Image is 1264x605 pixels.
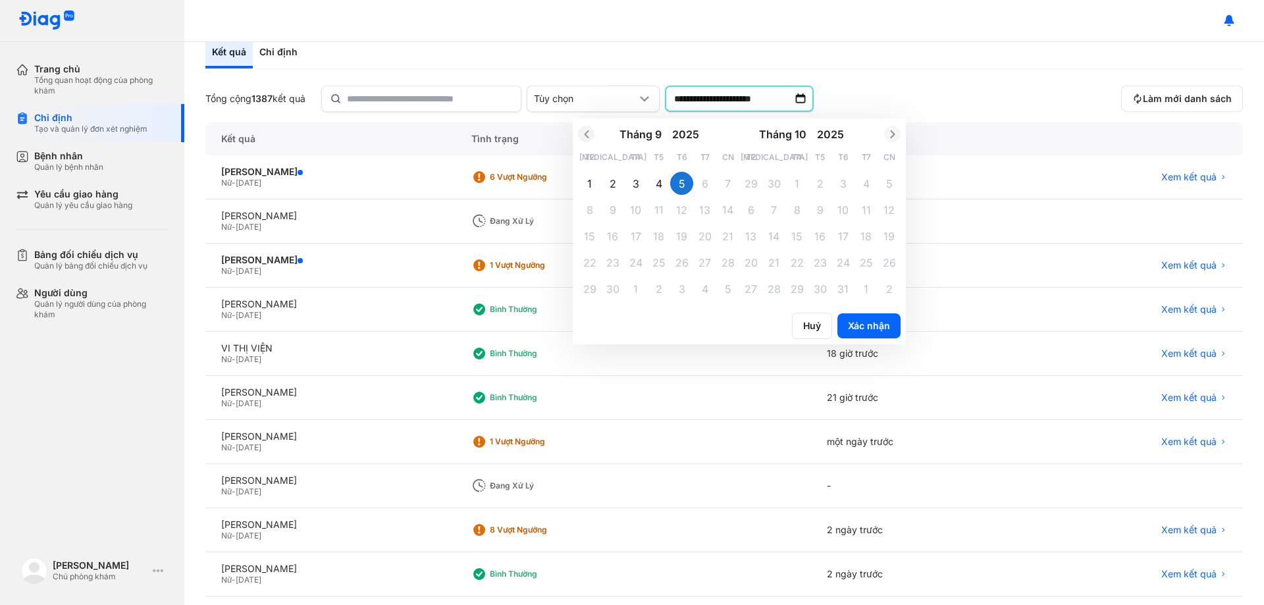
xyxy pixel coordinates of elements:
[584,229,595,244] span: 15
[794,203,801,217] span: 8
[771,203,777,217] span: 7
[18,11,75,31] img: logo
[863,176,870,191] span: 4
[811,376,1028,420] div: 21 giờ trước
[587,203,593,217] span: 8
[716,145,739,169] div: CN
[768,229,779,244] span: 14
[884,126,901,142] button: Next month
[878,145,901,169] div: CN
[221,442,232,452] span: Nữ
[811,552,1028,596] div: 2 ngày trước
[1121,86,1243,112] button: Làm mới danh sách
[490,436,595,447] div: 1 Vượt ngưỡng
[791,229,803,244] span: 15
[34,162,103,172] div: Quản lý bệnh nhân
[205,93,305,105] div: Tổng cộng kết quả
[675,255,689,270] span: 26
[34,150,103,162] div: Bệnh nhân
[232,354,236,364] span: -
[795,176,799,191] span: 1
[34,200,132,211] div: Quản lý yêu cầu giao hàng
[490,304,595,315] div: Bình thường
[811,244,1028,288] div: 16 giờ trước
[221,254,440,266] div: [PERSON_NAME]
[236,266,261,276] span: [DATE]
[232,575,236,585] span: -
[679,282,685,296] span: 3
[702,176,708,191] span: 6
[236,310,261,320] span: [DATE]
[860,255,873,270] span: 25
[232,178,236,188] span: -
[490,481,595,491] div: Đang xử lý
[490,172,595,182] div: 6 Vượt ngưỡng
[601,145,624,169] div: [MEDICAL_DATA]
[221,475,440,487] div: [PERSON_NAME]
[812,122,884,145] button: Open years overlay
[837,313,901,338] button: Xác nhận
[221,266,232,276] span: Nữ
[578,126,594,142] button: Previous month
[205,38,253,68] div: Kết quả
[702,282,708,296] span: 4
[860,229,872,244] span: 18
[633,282,638,296] span: 1
[236,531,261,540] span: [DATE]
[606,255,619,270] span: 23
[670,145,693,169] div: T6
[236,487,261,496] span: [DATE]
[221,210,440,222] div: [PERSON_NAME]
[587,176,592,191] span: 1
[837,203,849,217] span: 10
[456,122,810,155] div: Tình trạng
[34,249,147,261] div: Bảng đối chiếu dịch vụ
[811,155,1028,199] div: 15 giờ trước
[1143,93,1232,105] span: Làm mới danh sách
[739,122,812,145] button: Open months overlay
[221,342,440,354] div: VI THỊ VIỆN
[745,282,757,296] span: 27
[490,216,595,226] div: Đang xử lý
[221,354,232,364] span: Nữ
[886,176,893,191] span: 5
[221,222,232,232] span: Nữ
[34,299,169,320] div: Quản lý người dùng của phòng khám
[1161,568,1217,580] span: Xem kết quả
[631,229,641,244] span: 17
[667,122,739,145] button: Open years overlay
[1161,392,1217,404] span: Xem kết quả
[251,93,273,104] span: 1387
[232,266,236,276] span: -
[653,229,664,244] span: 18
[624,145,647,169] div: T4
[791,255,804,270] span: 22
[53,560,147,571] div: [PERSON_NAME]
[236,178,261,188] span: [DATE]
[1161,524,1217,536] span: Xem kết quả
[21,558,47,584] img: logo
[745,176,758,191] span: 29
[722,255,735,270] span: 28
[236,442,261,452] span: [DATE]
[811,288,1028,332] div: 17 giờ trước
[811,332,1028,376] div: 18 giờ trước
[34,261,147,271] div: Quản lý bảng đối chiếu dịch vụ
[722,229,733,244] span: 21
[629,255,643,270] span: 24
[205,122,456,155] div: Kết quả
[221,563,440,575] div: [PERSON_NAME]
[814,255,827,270] span: 23
[232,531,236,540] span: -
[490,348,595,359] div: Bình thường
[221,487,232,496] span: Nữ
[236,354,261,364] span: [DATE]
[583,255,596,270] span: 22
[221,398,232,408] span: Nữ
[1161,348,1217,359] span: Xem kết quả
[490,569,595,579] div: Bình thường
[34,124,147,134] div: Tạo và quản lý đơn xét nghiệm
[1161,436,1217,448] span: Xem kết quả
[656,282,662,296] span: 2
[34,63,169,75] div: Trang chủ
